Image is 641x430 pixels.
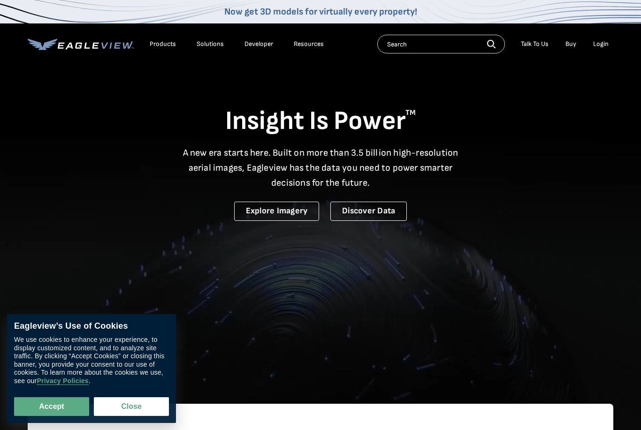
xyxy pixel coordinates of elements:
a: Discover Data [330,202,407,221]
button: Accept [14,397,89,416]
div: Talk To Us [521,40,549,48]
sup: TM [405,108,416,117]
input: Search [377,35,505,53]
a: Now get 3D models for virtually every property! [224,6,417,17]
p: A new era starts here. Built on more than 3.5 billion high-resolution aerial images, Eagleview ha... [177,145,464,190]
a: Developer [244,40,273,48]
div: Resources [294,40,324,48]
button: Close [94,397,169,416]
a: Explore Imagery [234,202,320,221]
div: Solutions [197,40,224,48]
a: Buy [565,40,576,48]
div: Login [593,40,609,48]
div: Eagleview’s Use of Cookies [14,321,169,332]
a: Privacy Policies [37,377,88,385]
h1: Insight Is Power [28,105,613,138]
div: Products [150,40,176,48]
div: We use cookies to enhance your experience, to display customized content, and to analyze site tra... [14,336,169,385]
